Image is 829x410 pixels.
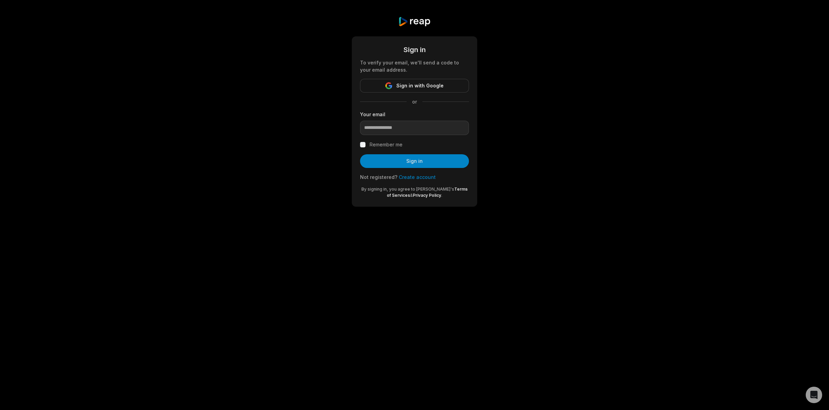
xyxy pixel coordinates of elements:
label: Your email [360,111,469,118]
span: & [410,193,413,198]
a: Create account [399,174,436,180]
span: By signing in, you agree to [PERSON_NAME]'s [361,186,454,192]
div: Open Intercom Messenger [806,387,822,403]
a: Privacy Policy [413,193,441,198]
button: Sign in with Google [360,79,469,93]
a: Terms of Services [387,186,468,198]
div: Sign in [360,45,469,55]
label: Remember me [370,141,403,149]
img: reap [398,16,431,27]
div: To verify your email, we'll send a code to your email address. [360,59,469,73]
button: Sign in [360,154,469,168]
span: Not registered? [360,174,397,180]
span: or [407,98,422,105]
span: . [441,193,442,198]
span: Sign in with Google [396,82,444,90]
